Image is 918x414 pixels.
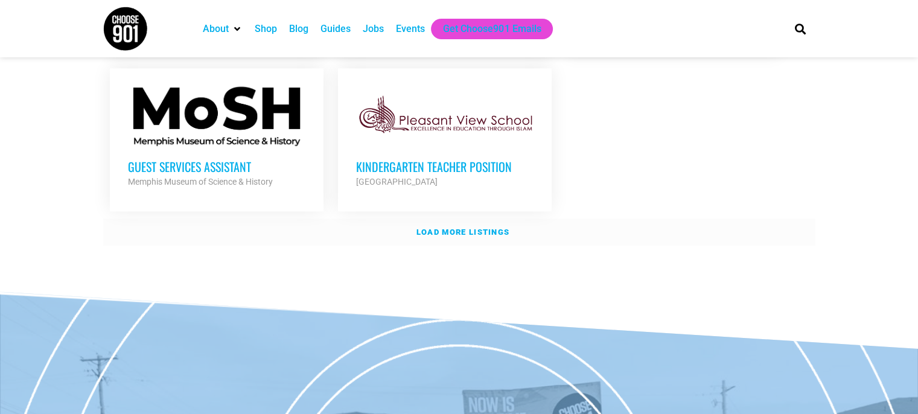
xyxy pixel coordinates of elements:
a: Guides [320,22,351,36]
nav: Main nav [197,19,774,39]
a: Events [396,22,425,36]
a: Blog [289,22,308,36]
a: Kindergarten Teacher Position [GEOGRAPHIC_DATA] [338,68,552,207]
h3: Kindergarten Teacher Position [356,159,534,174]
strong: Memphis Museum of Science & History [128,177,273,186]
div: About [197,19,249,39]
strong: [GEOGRAPHIC_DATA] [356,177,438,186]
div: Search [790,19,810,39]
a: Guest Services Assistant Memphis Museum of Science & History [110,68,324,207]
a: Load more listings [103,218,815,246]
strong: Load more listings [416,228,509,237]
a: Get Choose901 Emails [443,22,541,36]
a: Jobs [363,22,384,36]
a: Shop [255,22,277,36]
a: About [203,22,229,36]
h3: Guest Services Assistant [128,159,305,174]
